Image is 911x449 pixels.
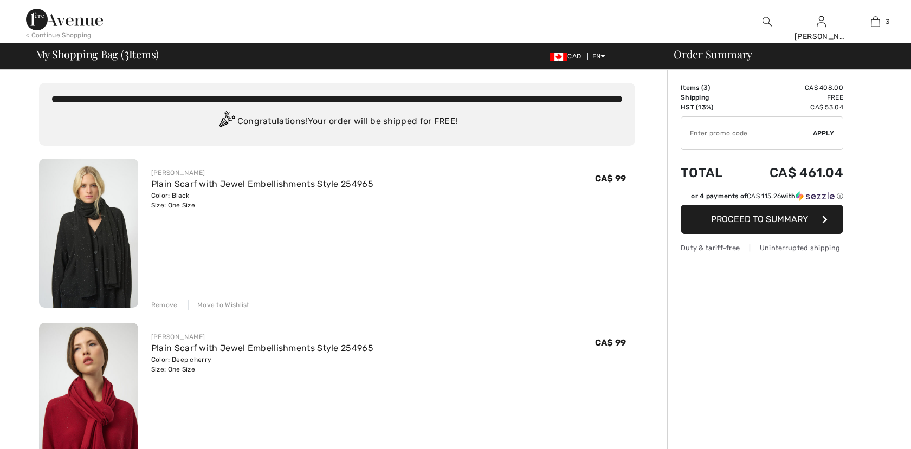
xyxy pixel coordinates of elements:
div: Congratulations! Your order will be shipped for FREE! [52,111,622,133]
div: [PERSON_NAME] [794,31,848,42]
td: HST (13%) [681,102,740,112]
button: Proceed to Summary [681,205,843,234]
span: EN [592,53,606,60]
div: Color: Black Size: One Size [151,191,373,210]
td: Total [681,154,740,191]
span: 3 [703,84,708,92]
span: 3 [886,17,889,27]
a: Plain Scarf with Jewel Embellishments Style 254965 [151,179,373,189]
span: CA$ 115.26 [747,192,781,200]
div: or 4 payments ofCA$ 115.26withSezzle Click to learn more about Sezzle [681,191,843,205]
span: CAD [550,53,585,60]
a: Sign In [817,16,826,27]
img: Canadian Dollar [550,53,567,61]
div: [PERSON_NAME] [151,168,373,178]
span: Apply [813,128,835,138]
td: CA$ 408.00 [740,83,843,93]
div: Color: Deep cherry Size: One Size [151,355,373,374]
input: Promo code [681,117,813,149]
td: Free [740,93,843,102]
img: Sezzle [796,191,835,201]
div: Order Summary [661,49,904,60]
img: 1ère Avenue [26,9,103,30]
div: Duty & tariff-free | Uninterrupted shipping [681,243,843,253]
a: 3 [849,15,902,28]
div: [PERSON_NAME] [151,332,373,342]
td: CA$ 461.04 [740,154,843,191]
div: Move to Wishlist [188,300,250,310]
td: Shipping [681,93,740,102]
div: or 4 payments of with [691,191,843,201]
img: My Info [817,15,826,28]
img: search the website [763,15,772,28]
span: CA$ 99 [595,337,626,348]
a: Plain Scarf with Jewel Embellishments Style 254965 [151,343,373,353]
span: CA$ 99 [595,173,626,184]
img: Congratulation2.svg [216,111,237,133]
div: < Continue Shopping [26,30,92,40]
img: My Bag [871,15,880,28]
span: 3 [124,46,129,60]
td: Items ( ) [681,83,740,93]
span: My Shopping Bag ( Items) [36,49,159,60]
div: Remove [151,300,178,310]
span: Proceed to Summary [711,214,808,224]
td: CA$ 53.04 [740,102,843,112]
img: Plain Scarf with Jewel Embellishments Style 254965 [39,159,138,308]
